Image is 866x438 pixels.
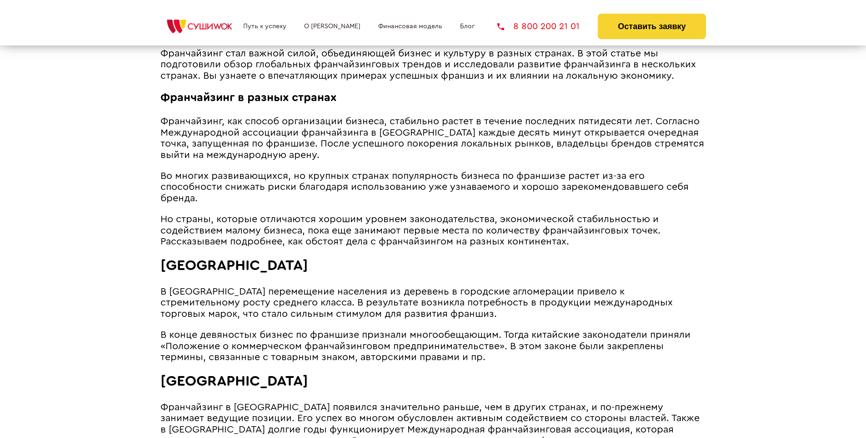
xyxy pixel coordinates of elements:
a: 8 800 200 21 01 [497,22,580,31]
span: В конце девяностых бизнес по франшизе признали многообещающим. Тогда китайские законодатели приня... [160,330,691,362]
span: Франчайзинг в разных странах [160,92,336,103]
span: В [GEOGRAPHIC_DATA] перемещение населения из деревень в городские агломерации привело к стремител... [160,287,673,319]
span: Франчайзинг стал важной силой, объединяющей бизнес и культуру в разных странах. В этой статье мы ... [160,49,696,81]
span: [GEOGRAPHIC_DATA] [160,374,308,388]
span: Но страны, которые отличаются хорошим уровнем законодательства, экономической стабильностью и сод... [160,214,661,246]
a: О [PERSON_NAME] [304,23,360,30]
span: Франчайзинг, как способ организации бизнеса, стабильно растет в течение последних пятидесяти лет.... [160,117,704,160]
span: 8 800 200 21 01 [513,22,580,31]
a: Блог [460,23,475,30]
span: [GEOGRAPHIC_DATA] [160,258,308,273]
button: Оставить заявку [598,14,706,39]
a: Путь к успеху [243,23,286,30]
span: Во многих развивающихся, но крупных странах популярность бизнеса по франшизе растет из-за его спо... [160,171,689,203]
a: Финансовая модель [378,23,442,30]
